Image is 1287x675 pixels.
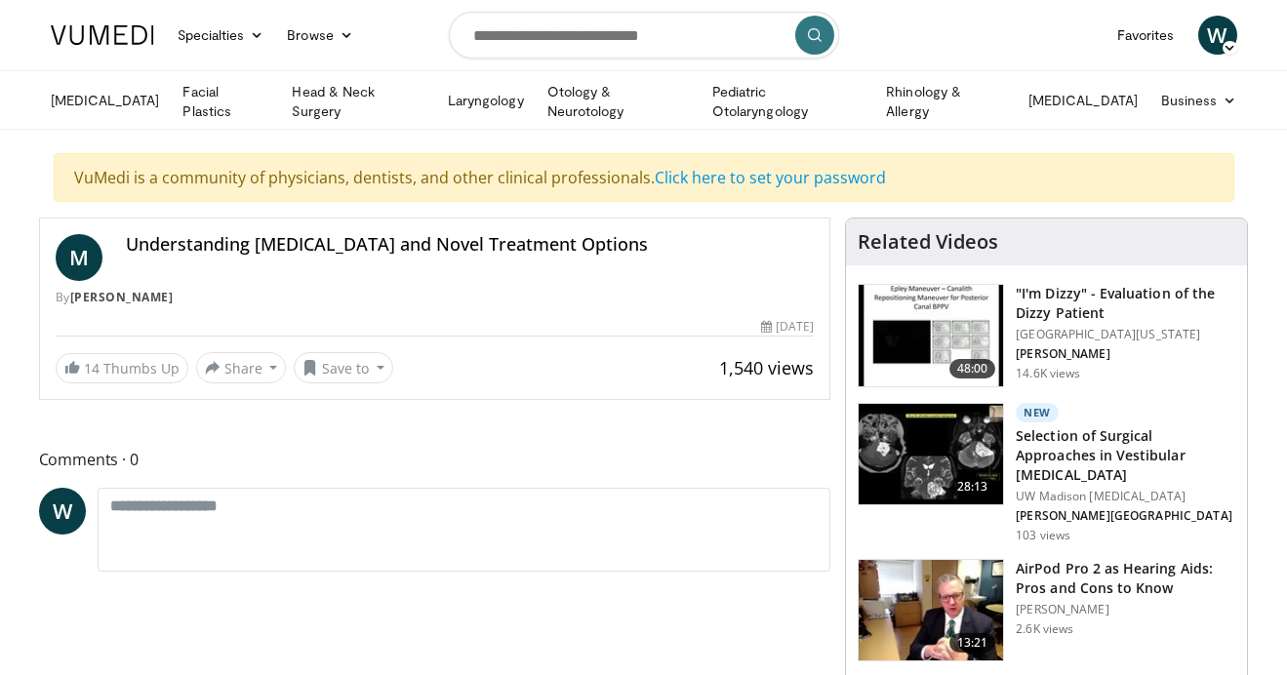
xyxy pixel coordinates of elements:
a: W [39,488,86,535]
h3: AirPod Pro 2 as Hearing Aids: Pros and Cons to Know [1016,559,1235,598]
h4: Related Videos [858,230,998,254]
span: 14 [84,359,100,377]
a: Favorites [1106,16,1186,55]
a: [MEDICAL_DATA] [39,81,172,120]
p: New [1016,403,1059,422]
a: Head & Neck Surgery [280,82,435,121]
a: 14 Thumbs Up [56,353,188,383]
div: By [56,289,815,306]
p: [PERSON_NAME][GEOGRAPHIC_DATA] [1016,508,1235,524]
p: 14.6K views [1016,366,1080,381]
img: 95682de8-e5df-4f0b-b2ef-b28e4a24467c.150x105_q85_crop-smart_upscale.jpg [859,404,1003,505]
a: Business [1149,81,1249,120]
button: Share [196,352,287,383]
p: UW Madison [MEDICAL_DATA] [1016,489,1235,504]
div: [DATE] [761,318,814,336]
h3: "I'm Dizzy" - Evaluation of the Dizzy Patient [1016,284,1235,323]
a: Rhinology & Allergy [874,82,1017,121]
img: VuMedi Logo [51,25,154,45]
p: 103 views [1016,528,1070,543]
h4: Understanding [MEDICAL_DATA] and Novel Treatment Options [126,234,815,256]
div: VuMedi is a community of physicians, dentists, and other clinical professionals. [54,153,1234,202]
span: Comments 0 [39,447,831,472]
p: [GEOGRAPHIC_DATA][US_STATE] [1016,327,1235,342]
img: a78774a7-53a7-4b08-bcf0-1e3aa9dc638f.150x105_q85_crop-smart_upscale.jpg [859,560,1003,661]
span: 13:21 [949,633,996,653]
span: 48:00 [949,359,996,378]
a: 28:13 New Selection of Surgical Approaches in Vestibular [MEDICAL_DATA] UW Madison [MEDICAL_DATA]... [858,403,1235,543]
p: 2.6K views [1016,621,1073,637]
a: [PERSON_NAME] [70,289,174,305]
a: M [56,234,102,281]
input: Search topics, interventions [449,12,839,59]
a: Specialties [166,16,276,55]
a: W [1198,16,1237,55]
a: Laryngology [436,81,536,120]
a: Otology & Neurotology [536,82,701,121]
img: 5373e1fe-18ae-47e7-ad82-0c604b173657.150x105_q85_crop-smart_upscale.jpg [859,285,1003,386]
button: Save to [294,352,393,383]
span: 28:13 [949,477,996,496]
a: 13:21 AirPod Pro 2 as Hearing Aids: Pros and Cons to Know [PERSON_NAME] 2.6K views [858,559,1235,662]
a: [MEDICAL_DATA] [1017,81,1149,120]
p: [PERSON_NAME] [1016,346,1235,362]
a: Browse [275,16,365,55]
a: 48:00 "I'm Dizzy" - Evaluation of the Dizzy Patient [GEOGRAPHIC_DATA][US_STATE] [PERSON_NAME] 14.... [858,284,1235,387]
a: Facial Plastics [171,82,280,121]
p: [PERSON_NAME] [1016,602,1235,617]
a: Click here to set your password [655,167,886,188]
span: 1,540 views [719,356,814,379]
a: Pediatric Otolaryngology [701,82,874,121]
h3: Selection of Surgical Approaches in Vestibular [MEDICAL_DATA] [1016,426,1235,485]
